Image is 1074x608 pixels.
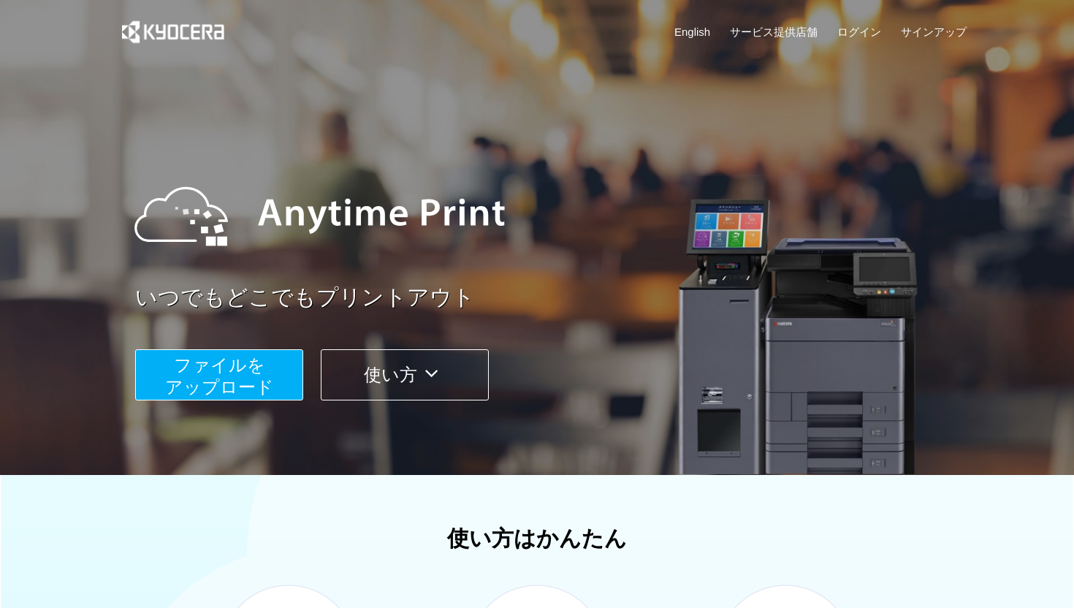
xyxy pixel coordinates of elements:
[135,349,303,400] button: ファイルを​​アップロード
[135,282,975,313] a: いつでもどこでもプリントアウト
[837,24,881,39] a: ログイン
[321,349,489,400] button: 使い方
[730,24,818,39] a: サービス提供店舗
[674,24,710,39] a: English
[901,24,967,39] a: サインアップ
[165,355,274,397] span: ファイルを ​​アップロード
